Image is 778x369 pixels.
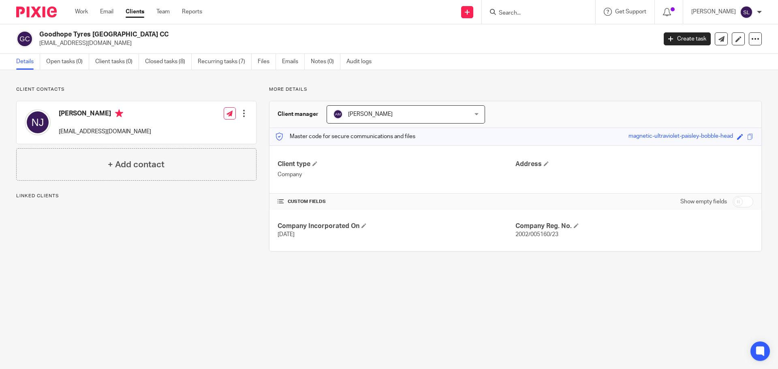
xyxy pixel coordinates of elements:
h4: [PERSON_NAME] [59,109,151,119]
p: More details [269,86,762,93]
img: svg%3E [25,109,51,135]
a: Work [75,8,88,16]
p: Linked clients [16,193,256,199]
a: Team [156,8,170,16]
a: Recurring tasks (7) [198,54,252,70]
h4: CUSTOM FIELDS [278,198,515,205]
a: Closed tasks (8) [145,54,192,70]
span: [DATE] [278,232,295,237]
p: [PERSON_NAME] [691,8,736,16]
span: 2002/005160/23 [515,232,558,237]
input: Search [498,10,571,17]
i: Primary [115,109,123,117]
a: Reports [182,8,202,16]
h2: Goodhope Tyres [GEOGRAPHIC_DATA] CC [39,30,529,39]
h4: Company Incorporated On [278,222,515,230]
h4: + Add contact [108,158,165,171]
img: svg%3E [333,109,343,119]
h4: Company Reg. No. [515,222,753,230]
a: Notes (0) [311,54,340,70]
a: Client tasks (0) [95,54,139,70]
span: Get Support [615,9,646,15]
img: Pixie [16,6,57,17]
h4: Client type [278,160,515,169]
p: Client contacts [16,86,256,93]
a: Audit logs [346,54,378,70]
a: Email [100,8,113,16]
h3: Client manager [278,110,318,118]
a: Files [258,54,276,70]
p: [EMAIL_ADDRESS][DOMAIN_NAME] [59,128,151,136]
h4: Address [515,160,753,169]
a: Emails [282,54,305,70]
span: [PERSON_NAME] [348,111,393,117]
a: Create task [664,32,711,45]
p: Master code for secure communications and files [276,132,415,141]
p: Company [278,171,515,179]
a: Open tasks (0) [46,54,89,70]
label: Show empty fields [680,198,727,206]
a: Details [16,54,40,70]
img: svg%3E [740,6,753,19]
p: [EMAIL_ADDRESS][DOMAIN_NAME] [39,39,652,47]
div: magnetic-ultraviolet-paisley-bobble-head [628,132,733,141]
img: svg%3E [16,30,33,47]
a: Clients [126,8,144,16]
